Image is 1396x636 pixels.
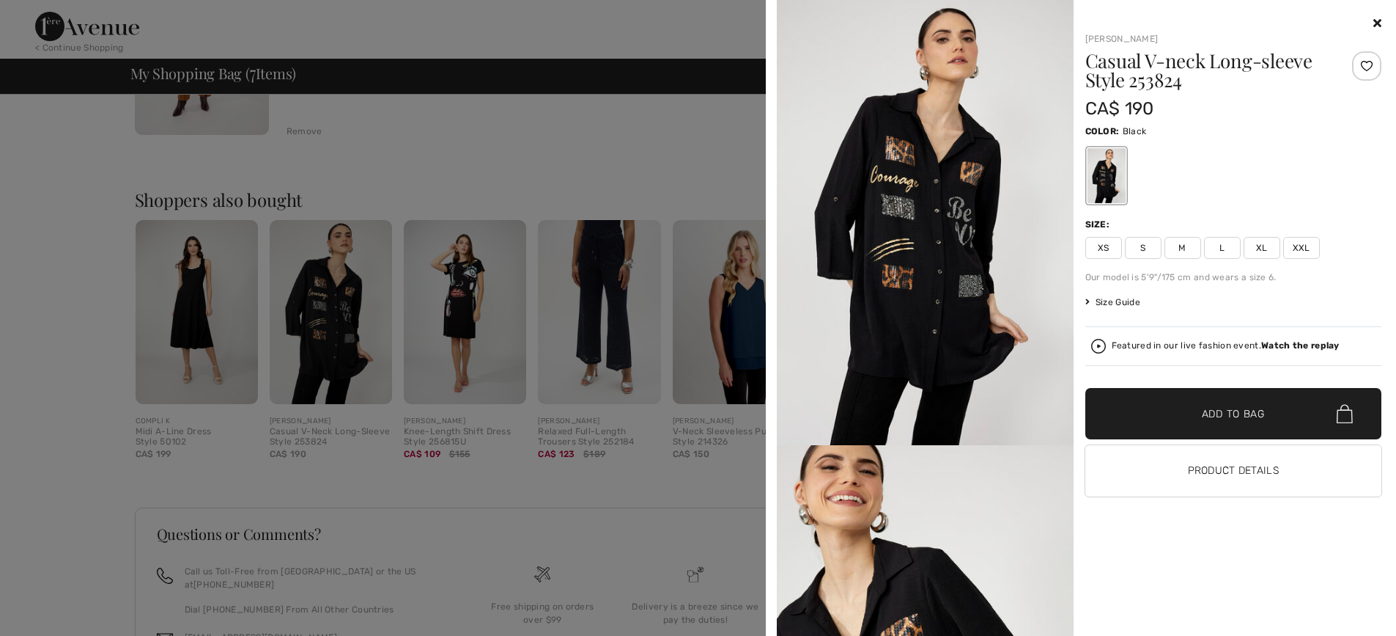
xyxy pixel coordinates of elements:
img: Bag.svg [1337,404,1353,423]
span: S [1125,237,1162,259]
span: Chat [32,10,62,23]
span: M [1164,237,1201,259]
img: Watch the replay [1091,339,1106,354]
div: Featured in our live fashion event. [1112,341,1340,351]
span: CA$ 190 [1085,98,1154,119]
span: Add to Bag [1202,406,1265,422]
span: XL [1244,237,1280,259]
span: Black [1123,126,1147,136]
strong: Watch the replay [1261,340,1340,351]
h1: Casual V-neck Long-sleeve Style 253824 [1085,51,1332,89]
div: Black [1087,148,1125,203]
span: L [1204,237,1241,259]
span: XS [1085,237,1122,259]
span: Size Guide [1085,296,1140,309]
button: Product Details [1085,445,1382,497]
div: Our model is 5'9"/175 cm and wears a size 6. [1085,271,1382,284]
a: [PERSON_NAME] [1085,34,1159,44]
div: Size: [1085,218,1113,231]
button: Add to Bag [1085,388,1382,439]
span: XXL [1283,237,1320,259]
span: Color: [1085,126,1120,136]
